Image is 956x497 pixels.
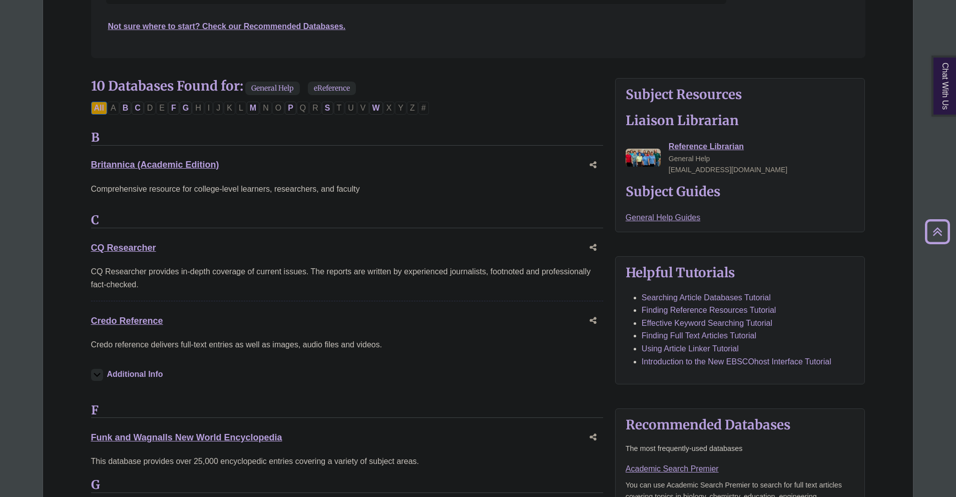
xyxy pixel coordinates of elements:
[626,213,700,222] a: General Help Guides
[91,455,603,468] div: This database provides over 25,000 encyclopedic entries covering a variety of subject areas.
[91,338,603,351] p: Credo reference delivers full-text entries as well as images, audio files and videos.
[583,156,603,175] button: Share this database
[642,331,756,340] a: Finding Full Text Articles Tutorial
[247,102,259,115] button: Filter Results M
[642,306,776,314] a: Finding Reference Resources Tutorial
[369,102,383,115] button: Filter Results W
[91,432,282,442] a: Funk and Wagnalls New World Encyclopedia
[642,357,831,366] a: Introduction to the New EBSCOhost Interface Tutorial
[322,102,333,115] button: Filter Results S
[108,22,346,31] a: Not sure where to start? Check our Recommended Databases.
[642,344,739,353] a: Using Article Linker Tutorial
[669,155,710,163] span: General Help
[91,160,219,170] a: Britannica (Academic Edition)
[642,293,771,302] a: Searching Article Databases Tutorial
[91,102,107,115] button: All
[669,142,744,151] a: Reference Librarian
[583,238,603,257] button: Share this database
[626,184,855,199] h2: Subject Guides
[180,102,192,115] button: Filter Results G
[91,316,163,326] a: Credo Reference
[616,409,865,440] button: Recommended Databases
[669,166,787,174] span: [EMAIL_ADDRESS][DOMAIN_NAME]
[616,257,865,288] button: Helpful Tutorials
[120,102,132,115] button: Filter Results B
[91,403,603,418] h3: F
[168,102,179,115] button: Filter Results F
[642,319,772,327] a: Effective Keyword Searching Tutorial
[583,428,603,447] button: Share this database
[626,149,661,167] img: Reference Librarian
[583,311,603,330] button: Share this database
[91,78,243,94] span: 10 Databases Found for:
[91,131,603,146] h3: B
[245,82,300,95] span: General Help
[91,265,603,291] div: CQ Researcher provides in-depth coverage of current issues. The reports are written by experience...
[626,113,855,128] h2: Liaison Librarian
[285,102,296,115] button: Filter Results P
[91,478,603,493] h3: G
[626,464,719,473] a: Academic Search Premier
[91,183,603,196] p: Comprehensive resource for college-level learners, researchers, and faculty
[91,213,603,228] h3: C
[308,82,356,95] span: eReference
[616,79,865,110] button: Subject Resources
[91,243,156,253] a: CQ Researcher
[91,367,166,381] button: Additional Info
[626,443,855,454] p: The most frequently-used databases
[921,225,953,238] a: Back to Top
[132,102,144,115] button: Filter Results C
[91,103,430,112] div: Alpha-list to filter by first letter of database name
